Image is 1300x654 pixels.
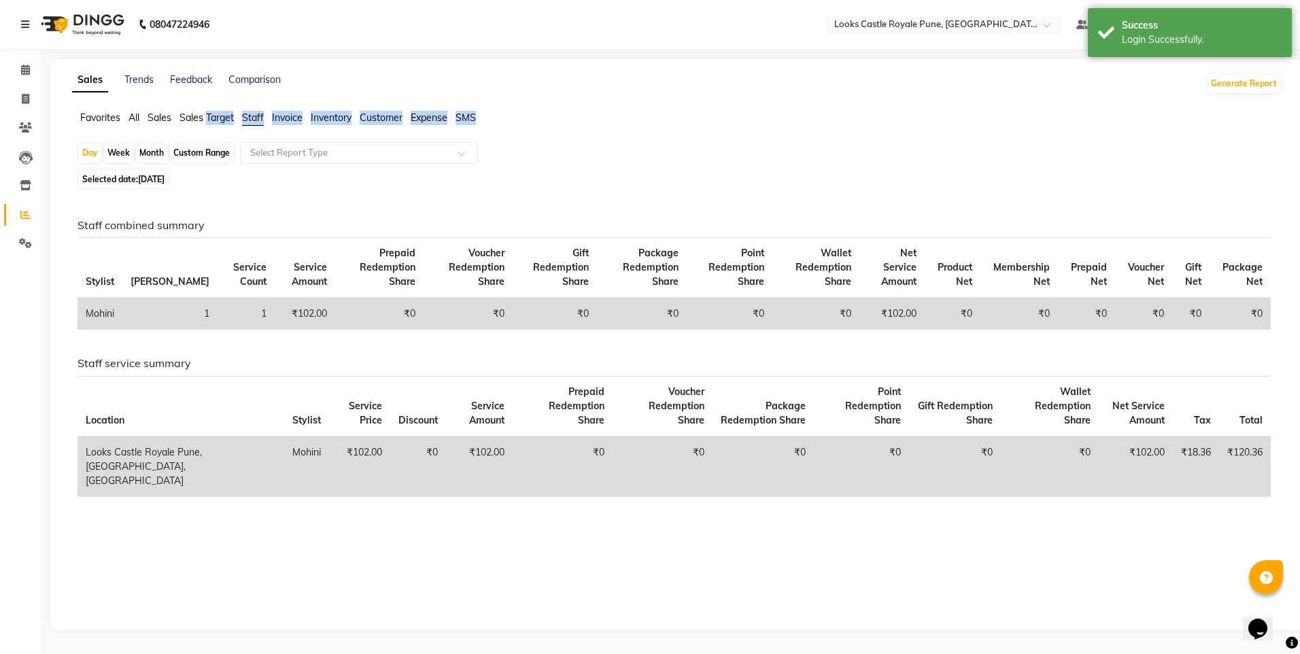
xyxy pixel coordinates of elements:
[980,298,1058,330] td: ₹0
[1172,298,1210,330] td: ₹0
[233,261,267,288] span: Service Count
[613,436,713,497] td: ₹0
[513,298,597,330] td: ₹0
[772,298,860,330] td: ₹0
[881,247,917,288] span: Net Service Amount
[1210,298,1271,330] td: ₹0
[721,400,806,426] span: Package Redemption Share
[909,436,1001,497] td: ₹0
[1071,261,1107,288] span: Prepaid Net
[533,247,589,288] span: Gift Redemption Share
[390,436,446,497] td: ₹0
[1219,436,1271,497] td: ₹120.36
[708,247,764,288] span: Point Redemption Share
[649,385,704,426] span: Voucher Redemption Share
[449,247,504,288] span: Voucher Redemption Share
[129,111,139,124] span: All
[796,247,851,288] span: Wallet Redemption Share
[349,400,382,426] span: Service Price
[938,261,972,288] span: Product Net
[398,414,438,426] span: Discount
[1058,298,1115,330] td: ₹0
[170,73,212,86] a: Feedback
[292,261,327,288] span: Service Amount
[104,143,133,162] div: Week
[136,143,167,162] div: Month
[292,414,321,426] span: Stylist
[86,414,124,426] span: Location
[78,436,284,497] td: Looks Castle Royale Pune, [GEOGRAPHIC_DATA], [GEOGRAPHIC_DATA]
[469,400,504,426] span: Service Amount
[1001,436,1099,497] td: ₹0
[360,247,415,288] span: Prepaid Redemption Share
[1173,436,1219,497] td: ₹18.36
[335,298,424,330] td: ₹0
[549,385,604,426] span: Prepaid Redemption Share
[79,171,168,188] span: Selected date:
[272,111,303,124] span: Invoice
[713,436,815,497] td: ₹0
[170,143,233,162] div: Custom Range
[86,275,114,288] span: Stylist
[78,219,1271,232] h6: Staff combined summary
[814,436,908,497] td: ₹0
[456,111,476,124] span: SMS
[845,385,901,426] span: Point Redemption Share
[1208,74,1280,93] button: Generate Report
[918,400,993,426] span: Gift Redemption Share
[311,111,352,124] span: Inventory
[597,298,687,330] td: ₹0
[35,5,128,44] img: logo
[124,73,154,86] a: Trends
[148,111,171,124] span: Sales
[228,73,281,86] a: Comparison
[1128,261,1164,288] span: Voucher Net
[78,357,1271,370] h6: Staff service summary
[131,275,209,288] span: [PERSON_NAME]
[138,174,165,184] span: [DATE]
[150,5,209,44] b: 08047224946
[1112,400,1165,426] span: Net Service Amount
[1194,414,1211,426] span: Tax
[424,298,513,330] td: ₹0
[218,298,275,330] td: 1
[925,298,980,330] td: ₹0
[275,298,335,330] td: ₹102.00
[179,111,234,124] span: Sales Target
[623,247,679,288] span: Package Redemption Share
[122,298,218,330] td: 1
[78,298,122,330] td: Mohini
[329,436,390,497] td: ₹102.00
[513,436,613,497] td: ₹0
[284,436,329,497] td: Mohini
[1122,18,1282,33] div: Success
[80,111,120,124] span: Favorites
[1099,436,1173,497] td: ₹102.00
[242,111,264,124] span: Staff
[1035,385,1091,426] span: Wallet Redemption Share
[360,111,403,124] span: Customer
[1222,261,1263,288] span: Package Net
[79,143,101,162] div: Day
[411,111,447,124] span: Expense
[993,261,1050,288] span: Membership Net
[687,298,772,330] td: ₹0
[859,298,925,330] td: ₹102.00
[1185,261,1201,288] span: Gift Net
[446,436,513,497] td: ₹102.00
[1243,600,1286,640] iframe: chat widget
[1115,298,1172,330] td: ₹0
[72,68,108,92] a: Sales
[1122,33,1282,47] div: Login Successfully.
[1239,414,1263,426] span: Total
